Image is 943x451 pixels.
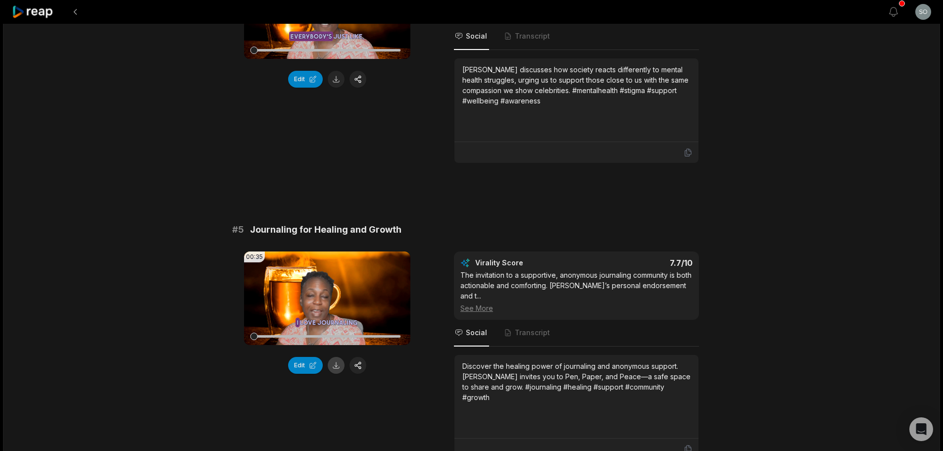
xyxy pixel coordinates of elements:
[466,31,487,41] span: Social
[454,320,699,347] nav: Tabs
[515,328,550,338] span: Transcript
[909,417,933,441] div: Open Intercom Messenger
[462,64,691,106] div: [PERSON_NAME] discusses how society reacts differently to mental health struggles, urging us to s...
[460,303,693,313] div: See More
[288,71,323,88] button: Edit
[466,328,487,338] span: Social
[460,270,693,313] div: The invitation to a supportive, anonymous journaling community is both actionable and comforting....
[475,258,582,268] div: Virality Score
[244,251,410,345] video: Your browser does not support mp4 format.
[515,31,550,41] span: Transcript
[250,223,401,237] span: Journaling for Healing and Growth
[232,223,244,237] span: # 5
[587,258,693,268] div: 7.7 /10
[454,23,699,50] nav: Tabs
[288,357,323,374] button: Edit
[462,361,691,402] div: Discover the healing power of journaling and anonymous support. [PERSON_NAME] invites you to Pen,...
